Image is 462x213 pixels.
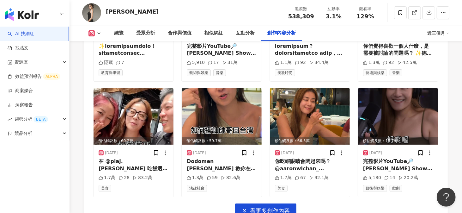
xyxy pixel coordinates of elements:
div: post-image預估觸及數：66.5萬 [270,88,350,145]
div: [DATE] [105,150,118,156]
div: 82.6萬 [221,175,240,181]
a: 洞察報告 [8,102,33,108]
div: 相似網紅 [204,29,223,37]
span: rise [8,117,12,122]
div: 1.7萬 [275,175,292,181]
a: 找貼文 [8,45,28,51]
div: 互動分析 [236,29,255,37]
img: post-image [358,88,438,145]
span: 藝術與娛樂 [363,69,387,76]
div: 互動率 [322,6,346,12]
div: 追蹤數 [288,6,314,12]
div: 預估觸及數：60.2萬 [94,137,173,145]
div: 在 @plaj.[PERSON_NAME] 吃飯遇到的幽默小哥 小哥[PERSON_NAME]的IG @wolf.xcv 他很會拍照喔 #葡萄牙 #葡萄牙美食 [99,158,168,172]
div: 你吃蝦眼睛會閉起來嗎？ @aaronwlchan_ @mandarinwithpeggy @wang.kylie [275,158,345,172]
div: 31萬 [222,60,238,66]
img: post-image [94,88,173,145]
div: loremipsum？ dolorsitametco adip，elitsedd！ eiusmo te incididun，UTLAB ETDOL ma！！！！ aliquaenimADMIN ... [275,43,345,57]
div: 1.1萬 [275,60,292,66]
div: 34.4萬 [309,60,329,66]
div: 1.7萬 [99,175,115,181]
span: 美食 [99,185,111,192]
div: 20.2萬 [398,175,418,181]
div: 預估觸及數：59.7萬 [182,137,262,145]
div: [DATE] [281,150,294,156]
div: [DATE] [193,150,206,156]
div: 83.2萬 [133,175,152,181]
div: post-image預估觸及數：15.2萬 [358,88,438,145]
span: 3.1% [326,13,342,20]
div: 你們覺得喜歡一個人什麼，是需要被討論的問題嗎？ ✨德礎2025個人專場《絕對值》加場✨ 📌08 / 02（六） [GEOGRAPHIC_DATA] 📌08 / 16 （六） [GEOGRAPHI... [363,43,433,57]
div: 59 [207,175,218,181]
iframe: Help Scout Beacon - Open [437,188,456,207]
div: 合作與價值 [168,29,191,37]
span: 藝術與娛樂 [363,185,387,192]
a: 商案媒合 [8,88,33,94]
div: 92 [383,60,394,66]
span: 藝術與娛樂 [187,69,211,76]
span: 戲劇 [390,185,402,192]
span: 美食 [275,185,288,192]
img: post-image [270,88,350,145]
span: 資源庫 [15,55,28,69]
div: 完整影片YouTube🔎[PERSON_NAME] Show ✨德礎2025個人專場《絕對值》加場✨ 📌08 / 02（六） [GEOGRAPHIC_DATA] 📌08 / 16 （六） [GE... [187,43,257,57]
div: 1.3萬 [187,175,204,181]
div: 觀看率 [353,6,377,12]
div: ✨loremipsumdolo！ sitametconsec【adipisci】 ⚠️elitsedd！eiusmodtem👉 (incididuntu) labor://etd.magnaal... [99,43,168,57]
div: 受眾分析 [136,29,155,37]
div: 5,910 [187,60,205,66]
a: searchAI 找網紅 [8,31,34,37]
img: post-image [182,88,262,145]
div: 預估觸及數：66.5萬 [270,137,350,145]
div: 92.1萬 [309,175,329,181]
div: Dodomen [PERSON_NAME] 教你在海外搭訕帥哥的成功秘訣 @wolf.xcv thank you for your hospitality. [187,158,257,172]
span: 教育與學習 [99,69,123,76]
span: 法政社會 [187,185,207,192]
div: 預估觸及數：15.2萬 [358,137,438,145]
span: 538,309 [288,13,314,20]
div: 近三個月 [427,28,449,38]
div: 42.5萬 [397,60,417,66]
div: 創作內容分析 [267,29,296,37]
a: 效益預測報告ALPHA [8,73,60,80]
div: 28 [119,175,130,181]
div: post-image預估觸及數：60.2萬 [94,88,173,145]
span: 競品分析 [15,126,32,141]
div: BETA [33,116,48,122]
div: 完整影片YouTube🔎[PERSON_NAME] Show 這集來分享這趟飛馬尼拉訪超人到底都在幹嘛？發生了哪些鬧劇～ 拍攝｜[PERSON_NAME] @jonathan__0709 剪輯｜... [363,158,433,172]
img: KOL Avatar [82,3,101,22]
div: 14 [384,175,395,181]
div: [PERSON_NAME] [106,8,159,16]
div: 5,180 [363,175,381,181]
div: 1.3萬 [363,60,380,66]
span: 美妝時尚 [275,69,295,76]
div: 隱藏 [99,60,113,66]
span: 129% [356,13,374,20]
div: 92 [295,60,306,66]
div: 總覽 [114,29,124,37]
span: 音樂 [213,69,226,76]
div: 7 [116,60,124,66]
img: logo [5,8,39,21]
div: post-image預估觸及數：59.7萬 [182,88,262,145]
div: [DATE] [369,150,382,156]
div: 17 [208,60,219,66]
div: 67 [295,175,306,181]
span: 音樂 [390,69,402,76]
span: 趨勢分析 [15,112,48,126]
